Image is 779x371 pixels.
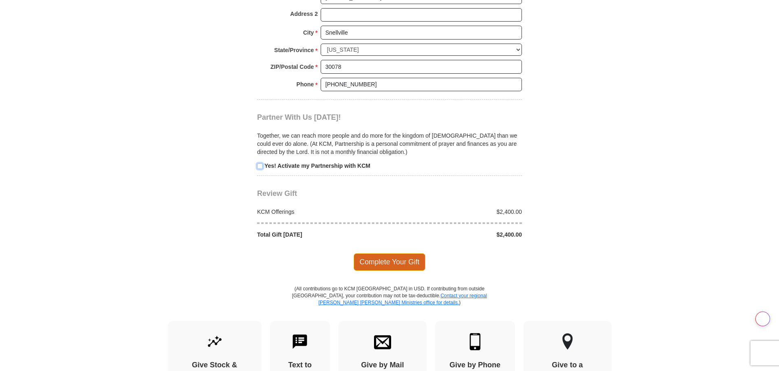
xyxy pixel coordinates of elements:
strong: ZIP/Postal Code [271,61,314,72]
div: Total Gift [DATE] [253,231,390,239]
img: envelope.svg [374,333,391,350]
img: other-region [562,333,573,350]
p: Together, we can reach more people and do more for the kingdom of [DEMOGRAPHIC_DATA] than we coul... [257,132,522,156]
strong: Address 2 [290,8,318,20]
span: Partner With Us [DATE]! [257,113,341,121]
strong: Phone [297,79,314,90]
strong: City [303,27,314,38]
h4: Give by Mail [353,361,412,370]
img: give-by-stock.svg [206,333,223,350]
img: mobile.svg [467,333,484,350]
div: KCM Offerings [253,208,390,216]
strong: Yes! Activate my Partnership with KCM [264,162,370,169]
div: $2,400.00 [389,231,526,239]
div: $2,400.00 [389,208,526,216]
p: (All contributions go to KCM [GEOGRAPHIC_DATA] in USD. If contributing from outside [GEOGRAPHIC_D... [292,285,487,321]
strong: State/Province [274,44,314,56]
img: text-to-give.svg [291,333,308,350]
h4: Give by Phone [449,361,501,370]
a: Contact your regional [PERSON_NAME] [PERSON_NAME] Ministries office for details. [318,293,487,305]
span: Review Gift [257,189,297,198]
span: Complete Your Gift [354,253,426,270]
